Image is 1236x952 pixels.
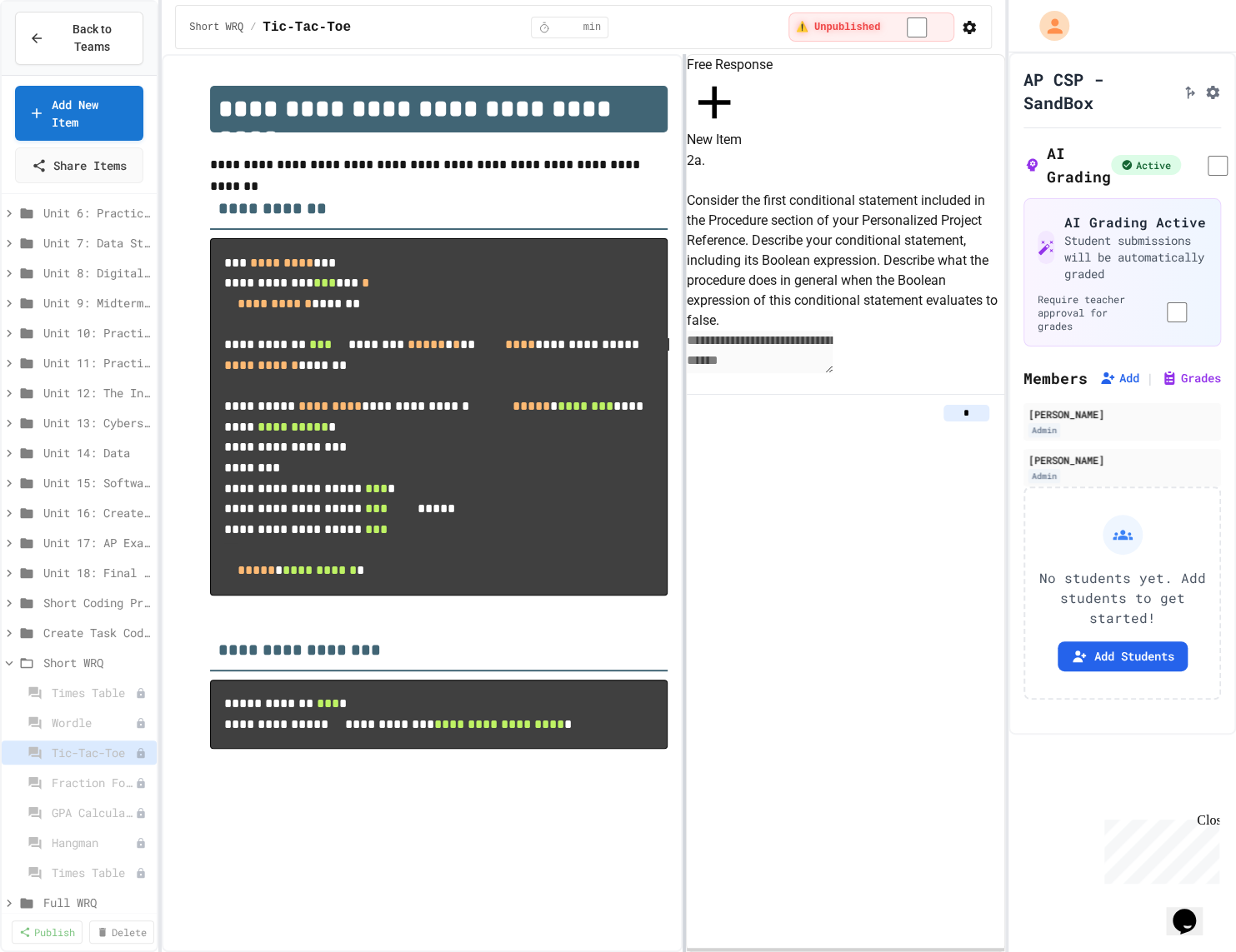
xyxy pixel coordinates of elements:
span: Unit 14: Data [43,444,150,461]
div: Unpublished [135,687,147,699]
div: Unpublished [135,867,147,879]
span: Unit 6: Practice Project - Tell a Story [43,204,150,222]
span: ⚠️ Unpublished [795,21,880,34]
div: [PERSON_NAME] [1028,452,1216,467]
span: Fraction Formatting [52,774,135,791]
button: Add Students [1058,641,1188,671]
span: Require teacher approval for grades [1038,292,1140,332]
h3: AI Grading Active [1064,212,1207,232]
div: Unpublished [135,807,147,819]
button: Back to Teams [15,12,143,65]
a: Publish [12,920,83,944]
iframe: chat widget [1166,885,1219,935]
span: Students can see AI grades immediately [1147,303,1207,319]
span: Unit 7: Data Structures [43,234,150,252]
span: Back to Teams [54,21,129,56]
span: Unit 9: Midterm Exam [43,294,150,312]
div: ⚠️ Students cannot see this content! Click the toggle to publish it and make it visible to your c... [788,12,954,42]
iframe: chat widget [1098,813,1219,884]
h1: AP CSP - SandBox [1023,67,1174,114]
button: Assignment Settings [1204,81,1221,101]
a: Add New Item [15,86,143,141]
div: Active [1111,155,1181,175]
span: Short WRQ [43,654,150,671]
span: Unit 12: The Internet [43,384,150,401]
span: Unit 16: Create Performance Task [43,504,150,521]
div: Unpublished [135,717,147,729]
p: Student submissions will be automatically graded [1064,232,1207,282]
span: / [250,21,256,34]
button: Click to see fork details [1181,81,1198,101]
span: Unit 13: Cybersecurity [43,414,150,431]
span: Short Coding Practice [43,594,150,611]
span: Unit 15: Software Development Process [43,474,150,491]
button: Grades [1161,370,1221,386]
span: Create Task Coding Practice [43,624,150,641]
div: Admin [1028,469,1060,483]
div: Unpublished [135,837,147,849]
a: Delete [89,920,154,944]
a: Share Items [15,147,143,183]
div: Chat with us now!Close [7,7,115,106]
div: Unpublished [135,777,147,789]
span: Times Table [52,684,135,701]
span: | [1146,368,1154,388]
span: Unit 17: AP Exam Review [43,534,150,551]
h2: AI Grading [1023,142,1111,188]
span: Short WRQ [189,21,243,34]
span: Tic-Tac-Toe [52,744,135,761]
div: My Account [1022,7,1073,45]
span: Unit 11: Practice Project - Loaded Dice [43,354,150,371]
input: publish toggle [887,17,947,37]
span: Times Table [52,864,135,881]
div: Admin [1028,423,1060,437]
div: Unpublished [135,747,147,759]
p: No students yet. Add students to get started! [1038,568,1206,628]
span: min [583,21,602,34]
span: GPA Calculator [52,804,135,821]
h2: Members [1023,366,1088,390]
span: Unit 10: Practice Project - Wordle [43,324,150,341]
span: Hangman [52,834,135,851]
span: Tic-Tac-Toe [263,17,351,37]
span: Wordle [52,714,135,731]
div: [PERSON_NAME] [1028,406,1216,421]
span: Unit 8: Digital Information [43,264,150,282]
span: Unit 18: Final Exam [43,564,150,581]
span: Full WRQ [43,894,150,911]
button: Add [1099,370,1139,386]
